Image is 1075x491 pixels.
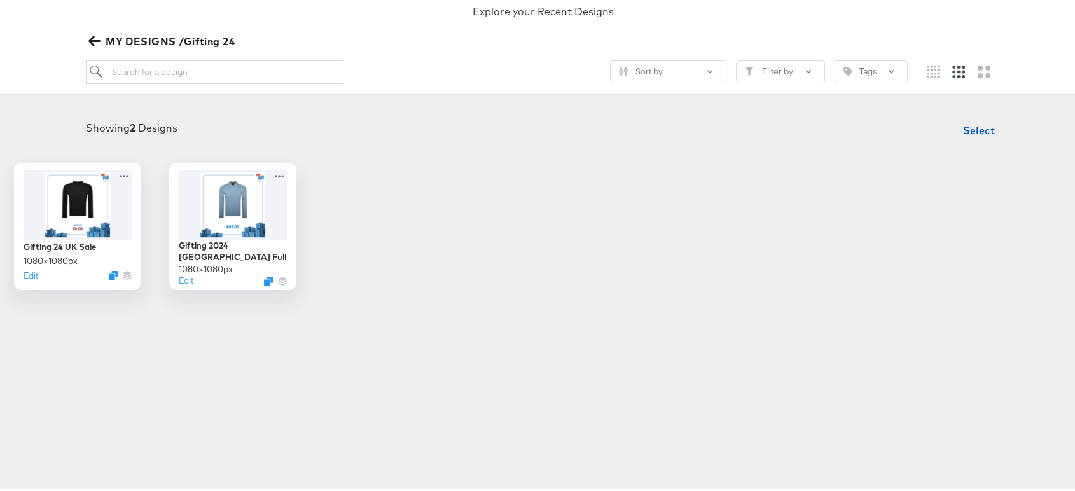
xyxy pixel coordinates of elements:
div: Gifting 24 UK Sale [24,239,96,251]
button: SlidersSort by [610,58,726,81]
button: FilterFilter by [736,58,825,81]
button: Select [957,115,1000,141]
div: Gifting 2024 [GEOGRAPHIC_DATA] Full1080×1080pxEditDuplicate [169,160,296,287]
div: Gifting 2024 [GEOGRAPHIC_DATA] Full [179,237,287,261]
svg: Tag [843,64,852,73]
span: Select [962,119,995,137]
svg: Small grid [927,63,940,76]
span: MY DESIGNS /Gifting 24 [91,30,235,48]
button: Edit [179,272,193,284]
input: Search for a design [86,58,343,81]
svg: Sliders [619,64,628,73]
svg: Filter [745,64,754,73]
div: Showing Designs [86,118,177,133]
button: MY DESIGNS /Gifting 24 [86,30,240,48]
strong: 2 [130,119,135,132]
div: Explore your Recent Designs [473,2,614,17]
svg: Duplicate [264,274,273,283]
svg: Large grid [978,63,990,76]
div: 1080 × 1080 px [24,252,78,265]
div: 1080 × 1080 px [179,261,233,273]
svg: Medium grid [952,63,965,76]
div: Gifting 24 UK Sale1080×1080pxEditDuplicate [14,160,141,287]
button: TagTags [835,58,908,81]
svg: Duplicate [109,268,118,277]
button: Edit [24,267,38,279]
